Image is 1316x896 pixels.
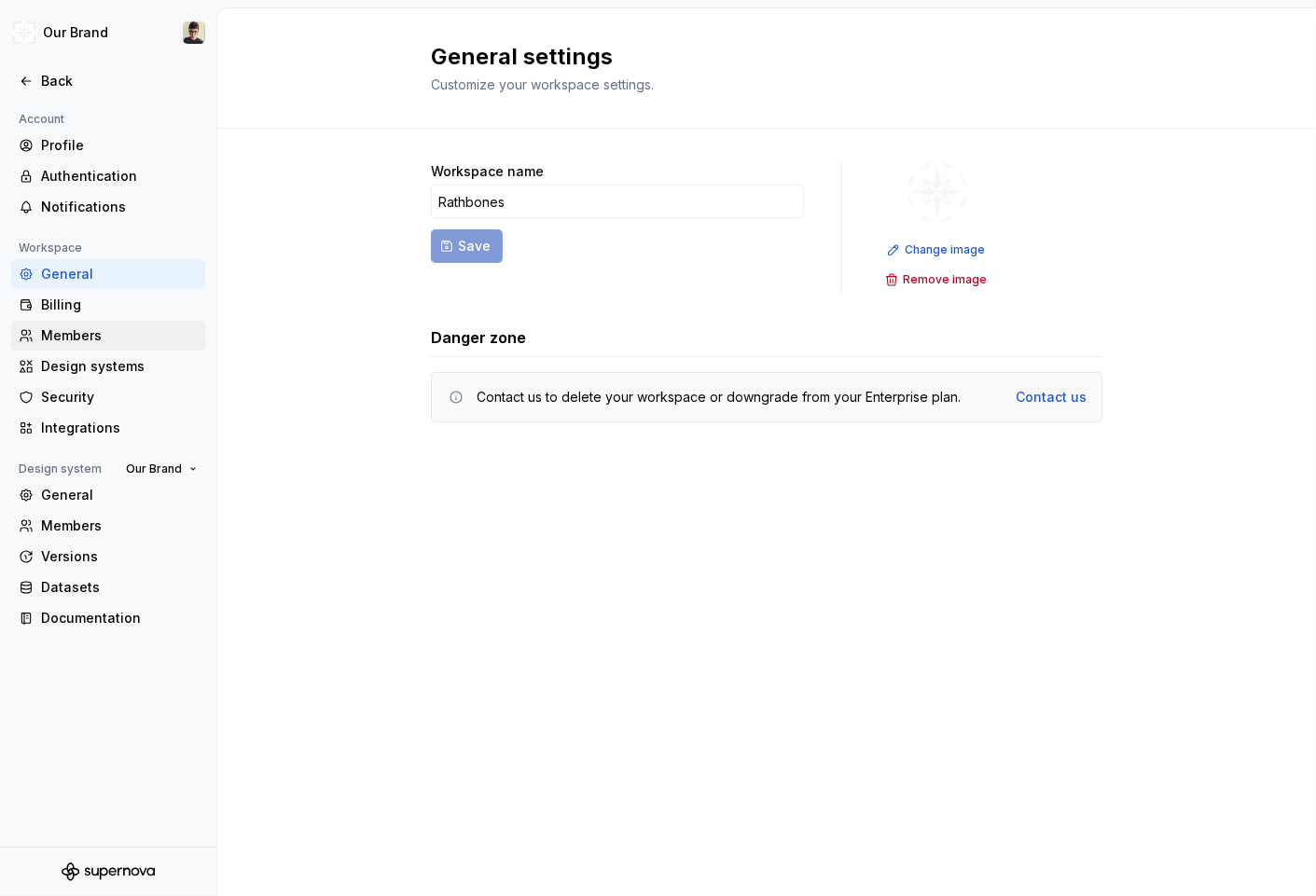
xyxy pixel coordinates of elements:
div: Design system [11,458,109,480]
div: Contact us to delete your workspace or downgrade from your Enterprise plan. [477,388,961,407]
a: Integrations [11,413,205,443]
span: Customize your workspace settings. [431,76,654,92]
div: Notifications [41,198,198,216]
div: Billing [41,296,198,314]
div: Authentication [41,167,198,186]
div: Workspace [11,237,90,259]
label: Workspace name [431,162,544,181]
a: Members [11,321,205,351]
div: Profile [41,136,198,155]
a: Documentation [11,603,205,633]
a: General [11,259,205,289]
button: Our BrandAvery Hennings [4,12,213,53]
a: Notifications [11,192,205,222]
span: Change image [905,242,985,257]
h2: General settings [431,42,1080,72]
span: Our Brand [126,462,182,476]
div: Integrations [41,419,198,437]
a: Back [11,66,205,96]
div: Documentation [41,609,198,627]
div: Datasets [41,578,198,597]
img: 344848e3-ec3d-4aa0-b708-b8ed6430a7e0.png [907,162,967,222]
button: Remove image [880,267,995,293]
button: Change image [881,237,993,263]
a: Members [11,511,205,541]
a: Authentication [11,161,205,191]
div: Account [11,108,72,131]
h3: Danger zone [431,326,526,349]
div: Members [41,326,198,345]
a: Datasets [11,572,205,602]
a: Profile [11,131,205,160]
div: Our Brand [43,23,108,42]
div: Design systems [41,357,198,376]
a: Contact us [1016,388,1087,407]
div: Security [41,388,198,407]
a: Billing [11,290,205,320]
img: 344848e3-ec3d-4aa0-b708-b8ed6430a7e0.png [13,21,35,44]
div: Members [41,517,198,535]
a: Design systems [11,352,205,381]
div: Back [41,72,198,90]
a: General [11,480,205,510]
a: Security [11,382,205,412]
img: Avery Hennings [183,21,205,44]
svg: Supernova Logo [62,862,155,881]
div: General [41,486,198,504]
span: Remove image [903,272,987,287]
div: General [41,265,198,283]
a: Versions [11,542,205,572]
div: Versions [41,547,198,566]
